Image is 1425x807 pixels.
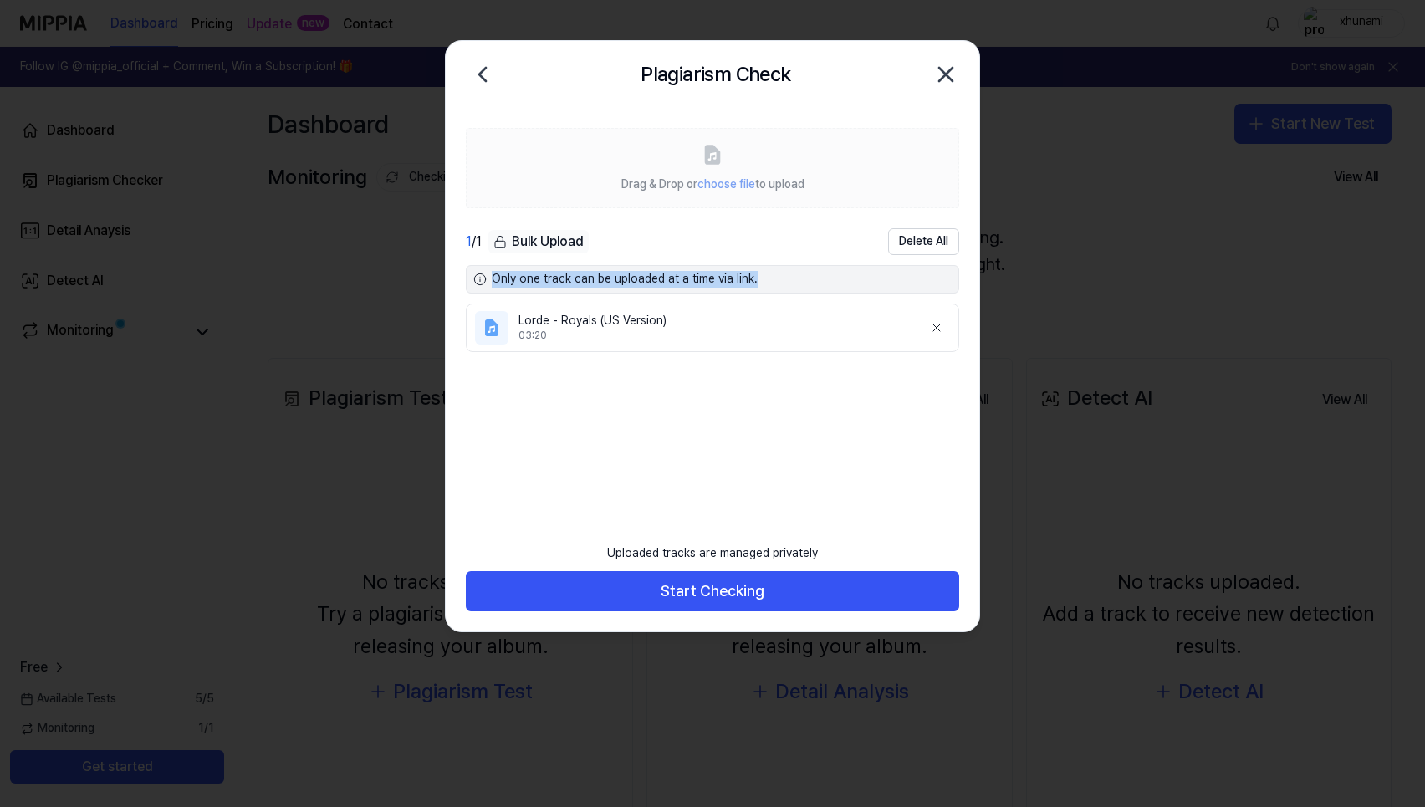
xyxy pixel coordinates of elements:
div: 03:20 [518,329,910,343]
div: Uploaded tracks are managed privately [597,535,828,572]
div: Lorde - Royals (US Version) [518,313,910,329]
button: Start Checking [466,571,959,611]
span: 1 [466,233,472,249]
div: / 1 [466,232,482,252]
div: Only one track can be uploaded at a time via link. [466,265,959,294]
span: choose file [697,177,755,191]
span: Drag & Drop or to upload [621,177,804,191]
h2: Plagiarism Check [641,59,790,90]
button: Delete All [888,228,959,255]
button: Bulk Upload [488,230,589,254]
div: Bulk Upload [488,230,589,253]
